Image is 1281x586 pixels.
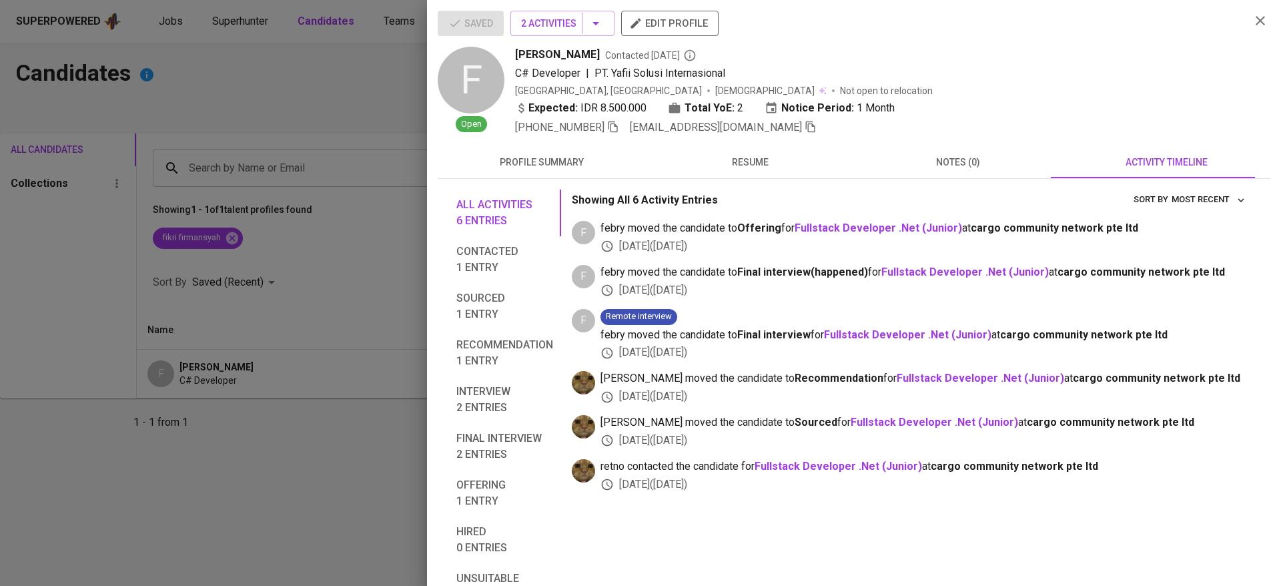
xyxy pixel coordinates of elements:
span: PT. Yafii Solusi Internasional [594,67,725,79]
span: Contacted 1 entry [456,244,553,276]
span: Remote interview [600,310,677,323]
span: 2 [737,100,743,116]
b: Notice Period: [781,100,854,116]
span: | [586,65,589,81]
a: Fullstack Developer .Net (Junior) [851,416,1018,428]
div: [DATE] ( [DATE] ) [600,389,1249,404]
span: Recommendation 1 entry [456,337,553,369]
div: [DATE] ( [DATE] ) [600,433,1249,449]
span: [PHONE_NUMBER] [515,121,604,133]
a: Fullstack Developer .Net (Junior) [795,222,962,234]
img: ec6c0910-f960-4a00-a8f8-c5744e41279e.jpg [572,459,595,483]
span: retno contacted the candidate for at [600,459,1249,475]
span: [PERSON_NAME] moved the candidate to for at [600,415,1249,430]
span: Open [456,118,487,131]
div: F [572,309,595,332]
a: Fullstack Developer .Net (Junior) [881,266,1049,278]
span: notes (0) [862,154,1054,171]
div: IDR 8.500.000 [515,100,647,116]
span: Sourced 1 entry [456,290,553,322]
span: Final interview 2 entries [456,430,553,463]
span: febry moved the candidate to for at [600,221,1249,236]
a: Fullstack Developer .Net (Junior) [755,460,922,473]
span: cargo community network pte ltd [1073,372,1240,384]
span: All activities 6 entries [456,197,553,229]
div: F [438,47,504,113]
span: febry moved the candidate to for at [600,328,1249,343]
div: 1 Month [765,100,895,116]
div: [DATE] ( [DATE] ) [600,283,1249,298]
a: edit profile [621,17,719,28]
b: Sourced [795,416,837,428]
div: [DATE] ( [DATE] ) [600,345,1249,360]
span: febry moved the candidate to for at [600,265,1249,280]
span: Hired 0 entries [456,524,553,556]
div: [DATE] ( [DATE] ) [600,239,1249,254]
div: [GEOGRAPHIC_DATA], [GEOGRAPHIC_DATA] [515,84,702,97]
span: cargo community network pte ltd [971,222,1138,234]
b: Offering [737,222,781,234]
div: F [572,265,595,288]
span: [EMAIL_ADDRESS][DOMAIN_NAME] [630,121,802,133]
span: Contacted [DATE] [605,49,697,62]
b: Expected: [528,100,578,116]
a: Fullstack Developer .Net (Junior) [897,372,1064,384]
span: cargo community network pte ltd [931,460,1098,473]
span: cargo community network pte ltd [1057,266,1225,278]
span: Interview 2 entries [456,384,553,416]
span: C# Developer [515,67,580,79]
img: ec6c0910-f960-4a00-a8f8-c5744e41279e.jpg [572,415,595,438]
div: [DATE] ( [DATE] ) [600,477,1249,493]
span: Offering 1 entry [456,477,553,509]
div: F [572,221,595,244]
button: 2 Activities [510,11,614,36]
img: ec6c0910-f960-4a00-a8f8-c5744e41279e.jpg [572,371,595,394]
b: Total YoE: [685,100,735,116]
b: Recommendation [795,372,883,384]
p: Showing All 6 Activity Entries [572,192,718,208]
span: cargo community network pte ltd [1027,416,1194,428]
span: activity timeline [1070,154,1262,171]
a: Fullstack Developer .Net (Junior) [824,328,991,341]
span: 2 Activities [521,15,604,32]
span: sort by [1134,194,1168,204]
b: Final interview ( happened ) [737,266,868,278]
span: edit profile [632,15,708,32]
span: cargo community network pte ltd [1000,328,1168,341]
span: [DEMOGRAPHIC_DATA] [715,84,817,97]
p: Not open to relocation [840,84,933,97]
span: [PERSON_NAME] [515,47,600,63]
span: profile summary [446,154,638,171]
button: sort by [1168,190,1249,210]
b: Final interview [737,328,811,341]
span: [PERSON_NAME] moved the candidate to for at [600,371,1249,386]
button: edit profile [621,11,719,36]
svg: By Batam recruiter [683,49,697,62]
span: Most Recent [1172,192,1246,208]
span: resume [654,154,846,171]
